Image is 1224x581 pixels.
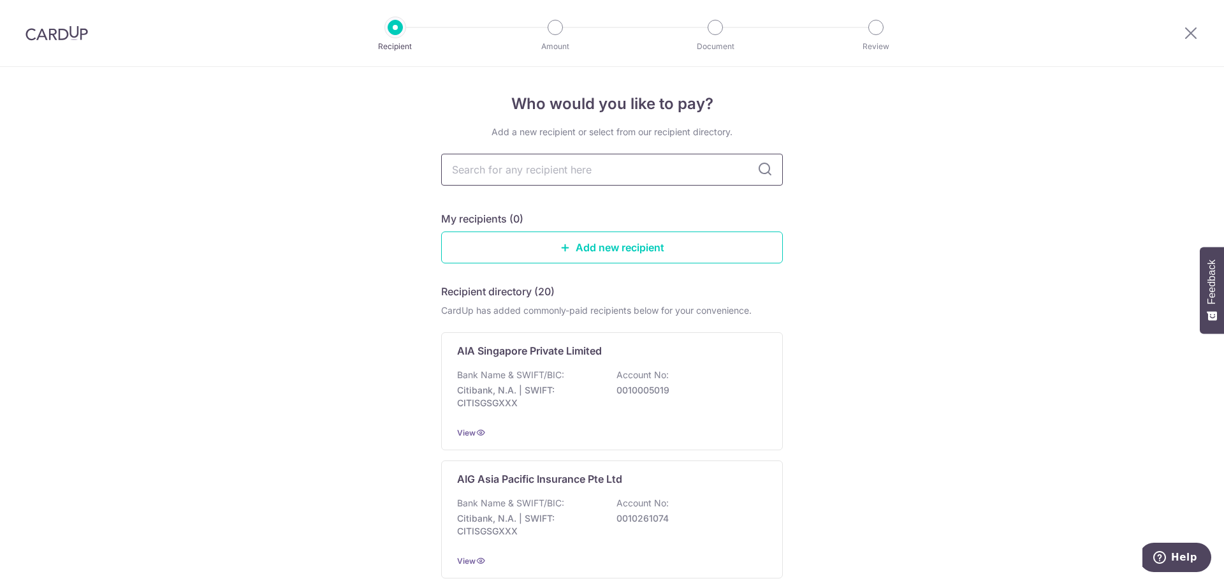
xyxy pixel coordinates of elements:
div: Add a new recipient or select from our recipient directory. [441,126,783,138]
iframe: Opens a widget where you can find more information [1142,543,1211,575]
p: Citibank, N.A. | SWIFT: CITISGSGXXX [457,384,600,409]
p: AIA Singapore Private Limited [457,343,602,358]
a: Add new recipient [441,232,783,263]
input: Search for any recipient here [441,154,783,186]
h4: Who would you like to pay? [441,92,783,115]
div: CardUp has added commonly-paid recipients below for your convenience. [441,304,783,317]
a: View [457,556,476,566]
p: Account No: [616,497,669,510]
button: Feedback - Show survey [1200,247,1224,334]
h5: My recipients (0) [441,211,523,226]
p: Amount [508,40,602,53]
p: 0010005019 [616,384,759,397]
p: Review [829,40,923,53]
p: Document [668,40,762,53]
span: Feedback [1206,260,1218,304]
p: 0010261074 [616,512,759,525]
p: Recipient [348,40,442,53]
p: Bank Name & SWIFT/BIC: [457,369,564,381]
h5: Recipient directory (20) [441,284,555,299]
p: Bank Name & SWIFT/BIC: [457,497,564,510]
p: AIG Asia Pacific Insurance Pte Ltd [457,471,622,487]
a: View [457,428,476,438]
p: Citibank, N.A. | SWIFT: CITISGSGXXX [457,512,600,538]
img: CardUp [25,26,88,41]
p: Account No: [616,369,669,381]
